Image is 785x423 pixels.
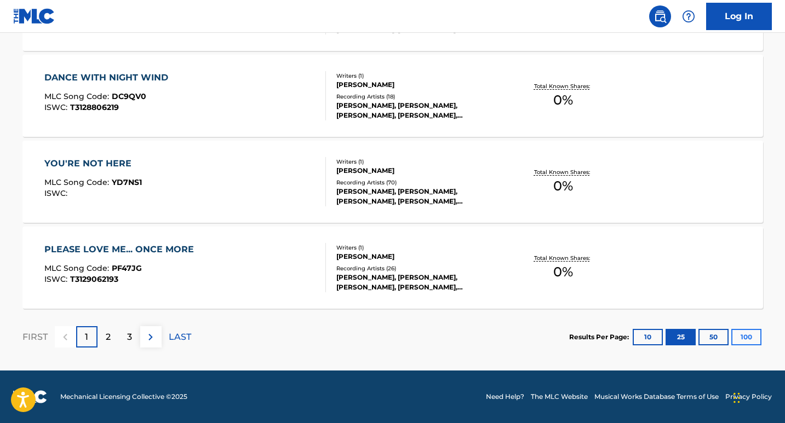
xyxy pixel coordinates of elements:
a: Need Help? [486,392,524,402]
span: MLC Song Code : [44,263,112,273]
button: 10 [633,329,663,345]
span: 0 % [553,176,573,196]
span: Mechanical Licensing Collective © 2025 [60,392,187,402]
p: Total Known Shares: [534,168,593,176]
span: ISWC : [44,274,70,284]
img: right [144,331,157,344]
div: YOU'RE NOT HERE [44,157,142,170]
a: YOU'RE NOT HEREMLC Song Code:YD7NS1ISWC:Writers (1)[PERSON_NAME]Recording Artists (70)[PERSON_NAM... [22,141,763,223]
img: MLC Logo [13,8,55,24]
div: [PERSON_NAME] [336,252,502,262]
span: MLC Song Code : [44,91,112,101]
span: 0 % [553,90,573,110]
p: Results Per Page: [569,332,632,342]
div: Help [678,5,700,27]
p: 1 [85,331,88,344]
iframe: Chat Widget [730,370,785,423]
span: ISWC : [44,102,70,112]
a: Public Search [649,5,671,27]
span: DC9QV0 [112,91,146,101]
span: 0 % [553,262,573,282]
span: YD7NS1 [112,177,142,187]
div: [PERSON_NAME] [336,80,502,90]
p: 2 [106,331,111,344]
button: 50 [698,329,729,345]
div: Writers ( 1 ) [336,158,502,166]
a: Musical Works Database Terms of Use [594,392,719,402]
p: 3 [127,331,132,344]
span: T3129062193 [70,274,118,284]
div: Writers ( 1 ) [336,72,502,80]
div: Writers ( 1 ) [336,244,502,252]
div: DANCE WITH NIGHT WIND [44,71,174,84]
div: [PERSON_NAME], [PERSON_NAME], [PERSON_NAME], [PERSON_NAME], [PERSON_NAME] [336,187,502,206]
a: DANCE WITH NIGHT WINDMLC Song Code:DC9QV0ISWC:T3128806219Writers (1)[PERSON_NAME]Recording Artist... [22,55,763,137]
a: Privacy Policy [725,392,772,402]
span: T3128806219 [70,102,119,112]
div: Recording Artists ( 70 ) [336,178,502,187]
div: PLEASE LOVE ME... ONCE MORE [44,243,199,256]
div: Recording Artists ( 18 ) [336,92,502,101]
div: [PERSON_NAME], [PERSON_NAME], [PERSON_NAME], [PERSON_NAME], [PERSON_NAME] [336,101,502,120]
div: Drag [734,381,740,414]
button: 100 [731,329,761,345]
img: search [654,10,667,23]
button: 25 [666,329,696,345]
img: help [682,10,695,23]
img: logo [13,390,47,403]
span: MLC Song Code : [44,177,112,187]
a: Log In [706,3,772,30]
a: PLEASE LOVE ME... ONCE MOREMLC Song Code:PF47JGISWC:T3129062193Writers (1)[PERSON_NAME]Recording ... [22,227,763,309]
a: The MLC Website [531,392,588,402]
span: PF47JG [112,263,142,273]
span: ISWC : [44,188,70,198]
p: Total Known Shares: [534,254,593,262]
div: [PERSON_NAME], [PERSON_NAME], [PERSON_NAME], [PERSON_NAME], [PERSON_NAME] [336,273,502,292]
p: FIRST [22,331,48,344]
div: Recording Artists ( 26 ) [336,264,502,273]
div: [PERSON_NAME] [336,166,502,176]
p: Total Known Shares: [534,82,593,90]
p: LAST [169,331,191,344]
